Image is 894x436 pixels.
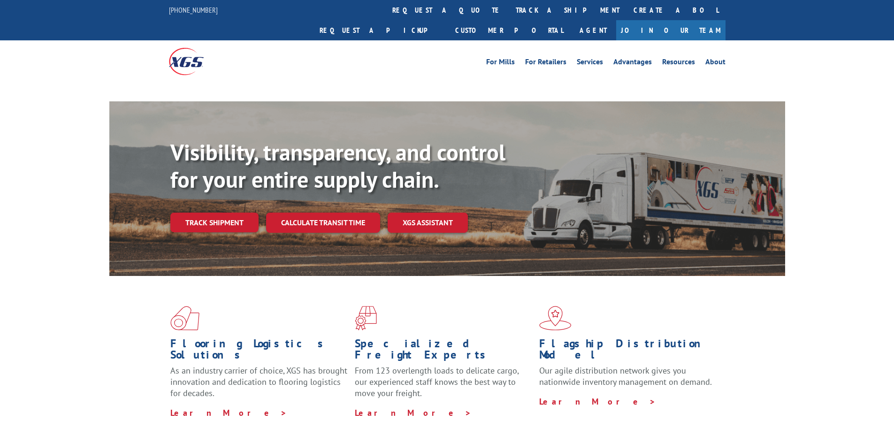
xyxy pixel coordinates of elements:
[355,306,377,330] img: xgs-icon-focused-on-flooring-red
[170,338,348,365] h1: Flooring Logistics Solutions
[570,20,616,40] a: Agent
[170,306,199,330] img: xgs-icon-total-supply-chain-intelligence-red
[539,396,656,407] a: Learn More >
[170,365,347,398] span: As an industry carrier of choice, XGS has brought innovation and dedication to flooring logistics...
[448,20,570,40] a: Customer Portal
[539,338,717,365] h1: Flagship Distribution Model
[525,58,566,69] a: For Retailers
[170,138,505,194] b: Visibility, transparency, and control for your entire supply chain.
[170,213,259,232] a: Track shipment
[577,58,603,69] a: Services
[266,213,380,233] a: Calculate transit time
[486,58,515,69] a: For Mills
[355,338,532,365] h1: Specialized Freight Experts
[313,20,448,40] a: Request a pickup
[705,58,726,69] a: About
[170,407,287,418] a: Learn More >
[355,407,472,418] a: Learn More >
[616,20,726,40] a: Join Our Team
[169,5,218,15] a: [PHONE_NUMBER]
[388,213,468,233] a: XGS ASSISTANT
[355,365,532,407] p: From 123 overlength loads to delicate cargo, our experienced staff knows the best way to move you...
[539,365,712,387] span: Our agile distribution network gives you nationwide inventory management on demand.
[662,58,695,69] a: Resources
[613,58,652,69] a: Advantages
[539,306,572,330] img: xgs-icon-flagship-distribution-model-red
